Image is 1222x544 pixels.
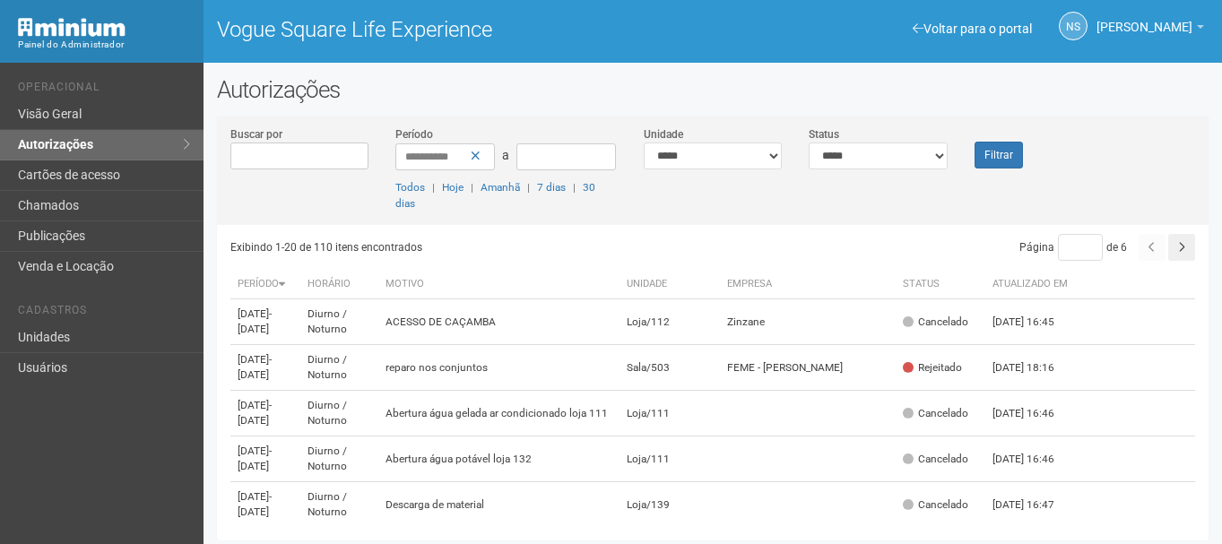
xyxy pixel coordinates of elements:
th: Horário [300,270,378,299]
td: Abertura água potável loja 132 [378,436,620,482]
td: Loja/112 [620,299,719,345]
td: Diurno / Noturno [300,391,378,436]
a: Voltar para o portal [913,22,1032,36]
td: [DATE] 16:45 [985,299,1084,345]
th: Unidade [620,270,719,299]
td: [DATE] [230,482,300,528]
th: Empresa [720,270,897,299]
span: | [471,181,473,194]
label: Unidade [644,126,683,142]
td: Diurno / Noturno [300,299,378,345]
td: Diurno / Noturno [300,436,378,482]
a: NS [1059,12,1088,40]
a: Todos [395,181,425,194]
td: [DATE] 16:46 [985,391,1084,436]
button: Filtrar [975,142,1023,168]
label: Buscar por [230,126,282,142]
td: [DATE] 16:47 [985,482,1084,528]
td: Loja/139 [620,482,719,528]
td: Sala/503 [620,345,719,391]
td: [DATE] 18:16 [985,345,1084,391]
h2: Autorizações [217,76,1209,103]
li: Cadastros [18,304,190,323]
td: FEME - [PERSON_NAME] [720,345,897,391]
a: 7 dias [537,181,566,194]
div: Cancelado [903,315,968,330]
a: [PERSON_NAME] [1096,22,1204,37]
img: Minium [18,18,126,37]
td: reparo nos conjuntos [378,345,620,391]
span: | [527,181,530,194]
th: Período [230,270,300,299]
td: [DATE] 16:46 [985,436,1084,482]
div: Cancelado [903,497,968,513]
span: Página de 6 [1019,241,1127,254]
th: Motivo [378,270,620,299]
td: Abertura água gelada ar condicionado loja 111 [378,391,620,436]
td: [DATE] [230,345,300,391]
td: Zinzane [720,299,897,345]
td: Loja/111 [620,391,719,436]
td: Descarga de material [378,482,620,528]
h1: Vogue Square Life Experience [217,18,699,41]
td: [DATE] [230,436,300,482]
div: Exibindo 1-20 de 110 itens encontrados [230,234,716,261]
li: Operacional [18,81,190,99]
td: Diurno / Noturno [300,345,378,391]
td: [DATE] [230,391,300,436]
td: Loja/111 [620,436,719,482]
div: Rejeitado [903,360,962,376]
a: Hoje [442,181,464,194]
span: | [432,181,435,194]
label: Status [809,126,839,142]
td: ACESSO DE CAÇAMBA [378,299,620,345]
span: | [573,181,576,194]
div: Cancelado [903,406,968,421]
a: Amanhã [481,181,520,194]
span: a [502,148,509,162]
span: Nicolle Silva [1096,3,1192,34]
td: [DATE] [230,299,300,345]
div: Painel do Administrador [18,37,190,53]
td: Diurno / Noturno [300,482,378,528]
label: Período [395,126,433,142]
th: Status [896,270,985,299]
th: Atualizado em [985,270,1084,299]
div: Cancelado [903,452,968,467]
